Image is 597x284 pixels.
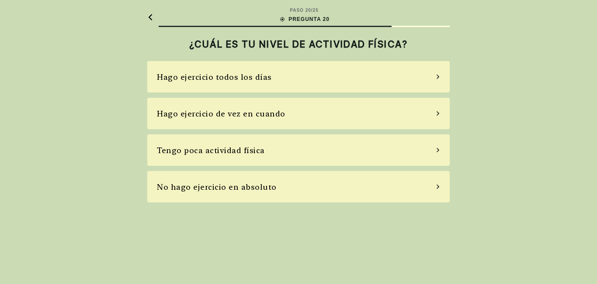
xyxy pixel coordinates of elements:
div: Hago ejercicio de vez en cuando [157,108,285,120]
div: Hago ejercicio todos los días [157,71,272,83]
div: Tengo poca actividad física [157,144,265,156]
h2: ¿CUÁL ES TU NIVEL DE ACTIVIDAD FÍSICA? [147,38,450,50]
div: PASO 20 / 25 [290,7,318,14]
div: No hago ejercicio en absoluto [157,181,277,193]
div: PREGUNTA 20 [279,15,330,23]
